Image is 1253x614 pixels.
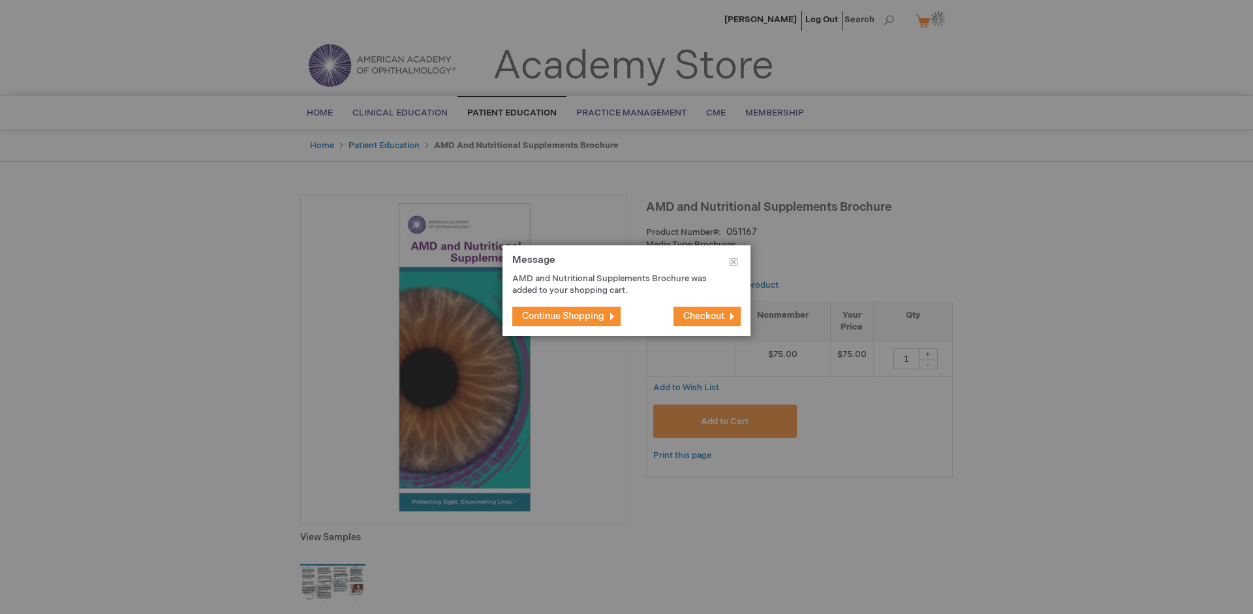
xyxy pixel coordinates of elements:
[522,311,604,322] span: Continue Shopping
[512,255,741,273] h1: Message
[512,273,721,297] p: AMD and Nutritional Supplements Brochure was added to your shopping cart.
[512,307,621,326] button: Continue Shopping
[673,307,741,326] button: Checkout
[683,311,724,322] span: Checkout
